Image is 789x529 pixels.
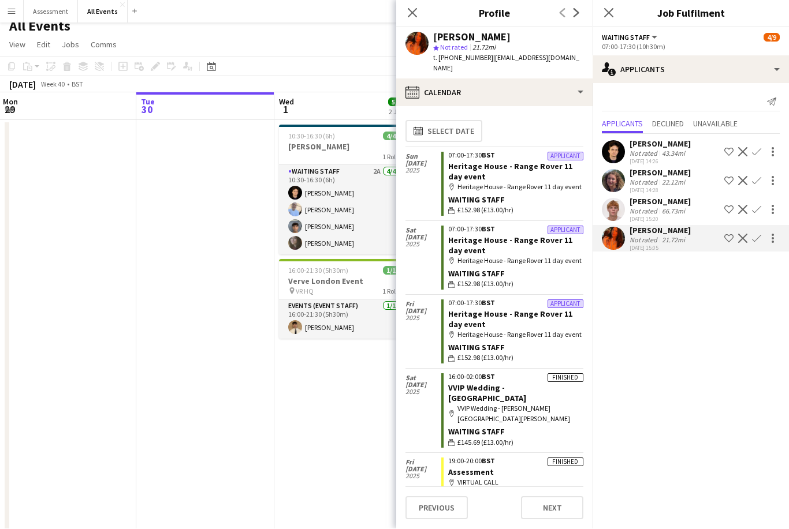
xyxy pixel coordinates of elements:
[279,166,408,255] app-card-role: Waiting Staff2A4/410:30-16:30 (6h)[PERSON_NAME][PERSON_NAME][PERSON_NAME][PERSON_NAME]
[548,226,583,235] div: Applicant
[405,308,441,315] span: [DATE]
[602,33,650,42] span: Waiting Staff
[448,383,526,404] a: VVIP Wedding - [GEOGRAPHIC_DATA]
[277,103,294,117] span: 1
[593,6,789,21] h3: Job Fulfilment
[448,256,583,267] div: Heritage House - Range Rover 11 day event
[630,226,691,236] div: [PERSON_NAME]
[32,37,55,52] a: Edit
[405,121,482,142] button: Select date
[630,178,660,187] div: Not rated
[1,103,18,117] span: 29
[448,458,583,465] div: 19:00-20:00
[405,473,441,480] span: 2025
[396,79,593,107] div: Calendar
[448,330,583,340] div: Heritage House - Range Rover 11 day event
[660,207,687,216] div: 66.73mi
[630,216,691,223] div: [DATE] 15:20
[279,142,408,152] h3: [PERSON_NAME]
[141,97,155,107] span: Tue
[57,37,84,52] a: Jobs
[405,160,441,167] span: [DATE]
[660,149,687,158] div: 43.34mi
[405,459,441,466] span: Fri
[279,260,408,339] app-job-card: 16:00-21:30 (5h30m)1/1Verve London Event VR HQ1 RoleEvents (Event Staff)1/116:00-21:30 (5h30m)[PE...
[279,97,294,107] span: Wed
[457,353,513,363] span: £152.98 (£13.00/hr)
[72,80,83,89] div: BST
[630,149,660,158] div: Not rated
[433,32,511,43] div: [PERSON_NAME]
[693,120,738,128] span: Unavailable
[405,382,441,389] span: [DATE]
[448,235,572,256] a: Heritage House - Range Rover 11 day event
[9,40,25,50] span: View
[448,309,572,330] a: Heritage House - Range Rover 11 day event
[482,457,495,466] span: BST
[440,43,468,52] span: Not rated
[288,267,348,275] span: 16:00-21:30 (5h30m)
[405,227,441,234] span: Sat
[9,18,70,35] h1: All Events
[448,427,583,437] div: Waiting Staff
[548,152,583,161] div: Applicant
[448,152,583,159] div: 07:00-17:30
[405,389,441,396] span: 2025
[62,40,79,50] span: Jobs
[630,207,660,216] div: Not rated
[448,404,583,425] div: VVIP Wedding - [PERSON_NAME][GEOGRAPHIC_DATA][PERSON_NAME]
[405,497,468,520] button: Previous
[548,300,583,309] div: Applicant
[448,467,494,478] a: Assessment
[630,139,691,149] div: [PERSON_NAME]
[602,120,643,128] span: Applicants
[279,300,408,339] app-card-role: Events (Event Staff)1/116:00-21:30 (5h30m)[PERSON_NAME]
[482,225,495,234] span: BST
[24,1,78,23] button: Assessment
[630,187,691,194] div: [DATE] 14:28
[5,37,30,52] a: View
[139,103,155,117] span: 30
[288,132,335,141] span: 10:30-16:30 (6h)
[3,97,18,107] span: Mon
[602,43,780,51] div: 07:00-17:30 (10h30m)
[548,374,583,382] div: Finished
[396,6,593,21] h3: Profile
[86,37,121,52] a: Comms
[448,182,583,193] div: Heritage House - Range Rover 11 day event
[448,226,583,233] div: 07:00-17:30
[448,269,583,279] div: Waiting Staff
[382,287,399,296] span: 1 Role
[630,168,691,178] div: [PERSON_NAME]
[405,301,441,308] span: Fri
[38,80,67,89] span: Week 40
[482,373,495,381] span: BST
[602,33,659,42] button: Waiting Staff
[383,132,399,141] span: 4/4
[279,125,408,255] app-job-card: 10:30-16:30 (6h)4/4[PERSON_NAME]1 RoleWaiting Staff2A4/410:30-16:30 (6h)[PERSON_NAME][PERSON_NAME...
[388,98,404,107] span: 5/5
[448,162,572,182] a: Heritage House - Range Rover 11 day event
[630,236,660,245] div: Not rated
[296,287,314,296] span: VR HQ
[470,43,498,52] span: 21.72mi
[405,234,441,241] span: [DATE]
[660,178,687,187] div: 22.12mi
[630,158,691,166] div: [DATE] 14:26
[482,151,495,160] span: BST
[457,438,513,448] span: £145.69 (£13.00/hr)
[448,478,583,488] div: VIRTUAL CALL
[652,120,684,128] span: Declined
[448,300,583,307] div: 07:00-17:30
[448,374,583,381] div: 16:00-02:00
[383,267,399,275] span: 1/1
[448,195,583,205] div: Waiting Staff
[91,40,117,50] span: Comms
[630,245,691,252] div: [DATE] 15:05
[764,33,780,42] span: 4/9
[279,276,408,287] h3: Verve London Event
[548,458,583,467] div: Finished
[482,299,495,307] span: BST
[382,153,399,162] span: 1 Role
